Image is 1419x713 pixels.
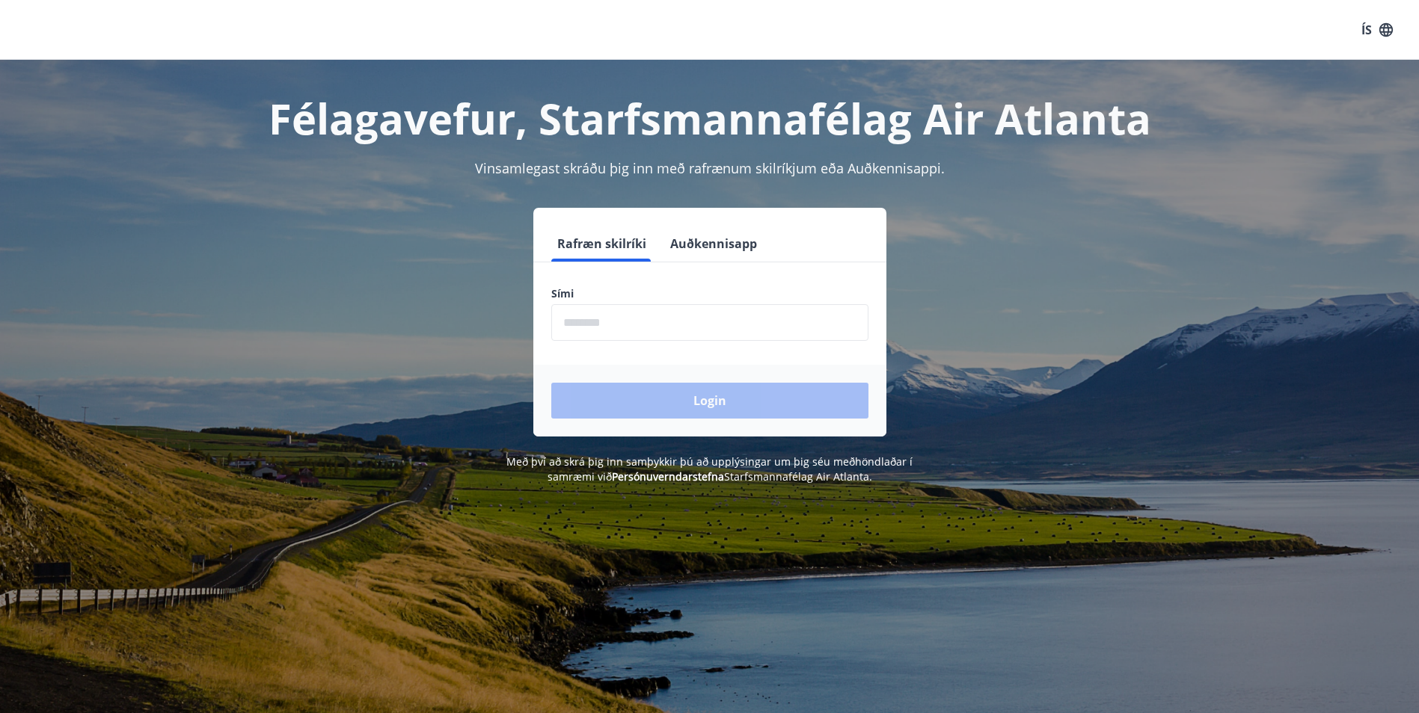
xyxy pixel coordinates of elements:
label: Sími [551,286,868,301]
a: Persónuverndarstefna [612,469,724,484]
span: Með því að skrá þig inn samþykkir þú að upplýsingar um þig séu meðhöndlaðar í samræmi við Starfsm... [506,454,913,484]
h1: Félagavefur, Starfsmannafélag Air Atlanta [189,90,1230,146]
button: ÍS [1353,16,1401,43]
span: Vinsamlegast skráðu þig inn með rafrænum skilríkjum eða Auðkennisappi. [475,159,945,177]
button: Auðkennisapp [664,226,763,262]
button: Rafræn skilríki [551,226,652,262]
